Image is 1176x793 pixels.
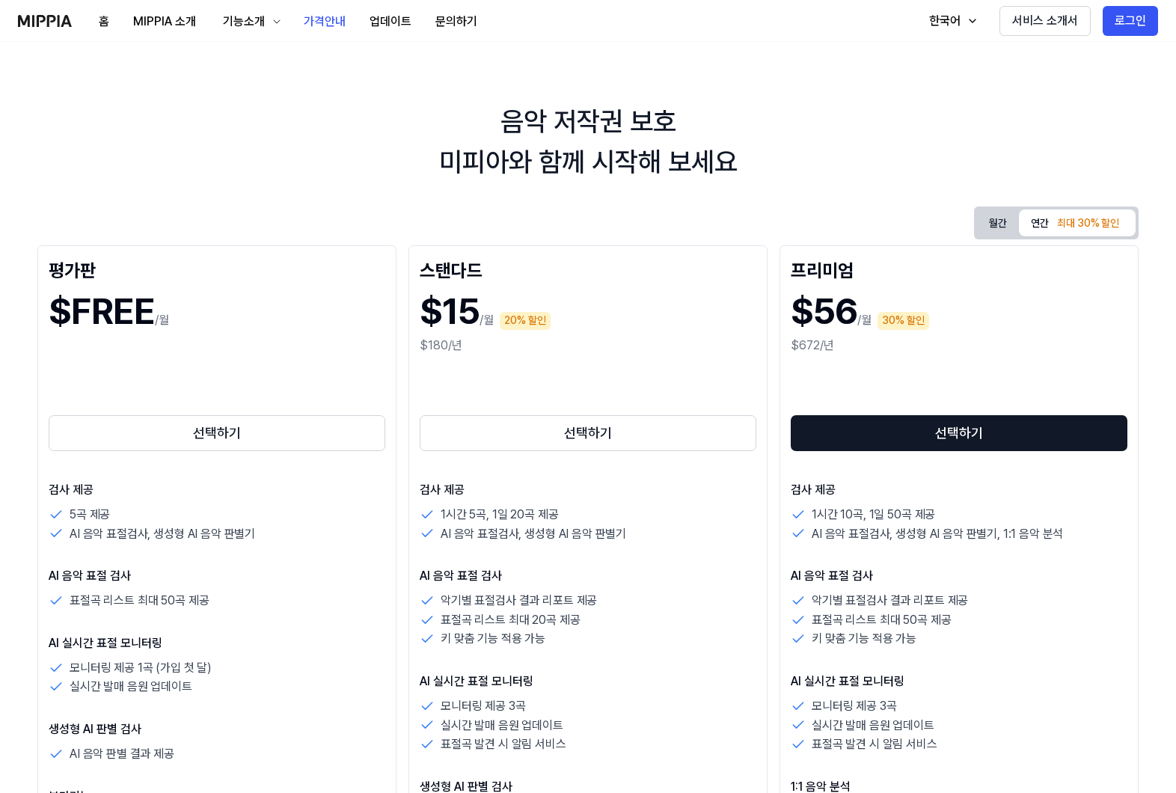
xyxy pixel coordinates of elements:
[49,415,385,451] button: 선택하기
[441,716,563,735] p: 실시간 발매 음원 업데이트
[812,696,896,716] p: 모니터링 제공 3곡
[423,7,489,37] button: 문의하기
[791,257,1127,281] div: 프리미엄
[70,658,212,678] p: 모니터링 제공 1곡 (가입 첫 달)
[70,677,192,696] p: 실시간 발매 음원 업데이트
[926,12,964,30] div: 한국어
[812,505,935,524] p: 1시간 10곡, 1일 50곡 제공
[208,7,292,37] button: 기능소개
[420,481,756,499] p: 검사 제공
[441,505,558,524] p: 1시간 5곡, 1일 20곡 제공
[70,505,110,524] p: 5곡 제공
[441,629,545,649] p: 키 맞춤 기능 적용 가능
[420,567,756,585] p: AI 음악 표절 검사
[878,312,929,330] div: 30% 할인
[49,634,385,652] p: AI 실시간 표절 모니터링
[441,610,580,630] p: 표절곡 리스트 최대 20곡 제공
[812,610,951,630] p: 표절곡 리스트 최대 50곡 제공
[49,481,385,499] p: 검사 제공
[49,412,385,454] a: 선택하기
[70,591,209,610] p: 표절곡 리스트 최대 50곡 제공
[155,311,169,329] p: /월
[292,1,358,42] a: 가격안내
[857,311,872,329] p: /월
[18,15,72,27] img: logo
[70,744,174,764] p: AI 음악 판별 결과 제공
[87,7,121,37] button: 홈
[791,567,1127,585] p: AI 음악 표절 검사
[292,7,358,37] button: 가격안내
[441,735,566,754] p: 표절곡 발견 시 알림 서비스
[121,7,208,37] button: MIPPIA 소개
[791,287,857,337] h1: $56
[812,716,934,735] p: 실시간 발매 음원 업데이트
[49,257,385,281] div: 평가판
[49,567,385,585] p: AI 음악 표절 검사
[791,415,1127,451] button: 선택하기
[420,673,756,691] p: AI 실시간 표절 모니터링
[358,1,423,42] a: 업데이트
[812,591,968,610] p: 악기별 표절검사 결과 리포트 제공
[977,212,1019,235] button: 월간
[812,629,916,649] p: 키 맞춤 기능 적용 가능
[70,524,255,544] p: AI 음악 표절검사, 생성형 AI 음악 판별기
[49,720,385,738] p: 생성형 AI 판별 검사
[812,735,937,754] p: 표절곡 발견 시 알림 서비스
[791,337,1127,355] div: $672/년
[791,481,1127,499] p: 검사 제공
[420,412,756,454] a: 선택하기
[441,591,597,610] p: 악기별 표절검사 결과 리포트 제공
[500,312,551,330] div: 20% 할인
[480,311,494,329] p: /월
[220,13,268,31] div: 기능소개
[49,287,155,337] h1: $FREE
[812,524,1063,544] p: AI 음악 표절검사, 생성형 AI 음악 판별기, 1:1 음악 분석
[420,337,756,355] div: $180/년
[791,412,1127,454] a: 선택하기
[791,673,1127,691] p: AI 실시간 표절 모니터링
[999,6,1091,36] button: 서비스 소개서
[420,287,480,337] h1: $15
[441,524,626,544] p: AI 음악 표절검사, 생성형 AI 음악 판별기
[420,257,756,281] div: 스탠다드
[420,415,756,451] button: 선택하기
[1019,209,1136,236] button: 연간
[914,6,987,36] button: 한국어
[358,7,423,37] button: 업데이트
[1053,215,1124,233] div: 최대 30% 할인
[441,696,525,716] p: 모니터링 제공 3곡
[1103,6,1158,36] button: 로그인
